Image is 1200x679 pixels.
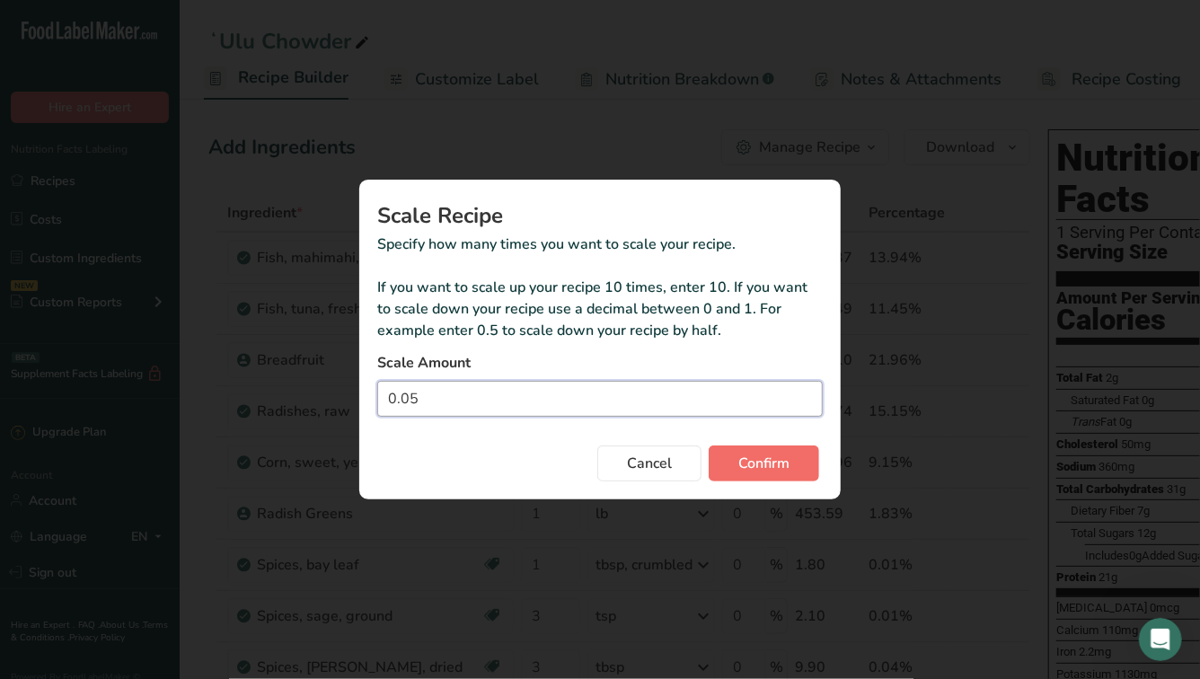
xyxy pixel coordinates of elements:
iframe: Intercom live chat [1139,618,1182,661]
button: Confirm [709,445,819,481]
span: Confirm [738,453,790,474]
button: Cancel [597,445,701,481]
p: Specify how many times you want to scale your recipe. If you want to scale up your recipe 10 time... [377,234,823,341]
span: Cancel [627,453,672,474]
h1: Scale Recipe [377,205,823,226]
span: Scale Amount [377,352,471,374]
